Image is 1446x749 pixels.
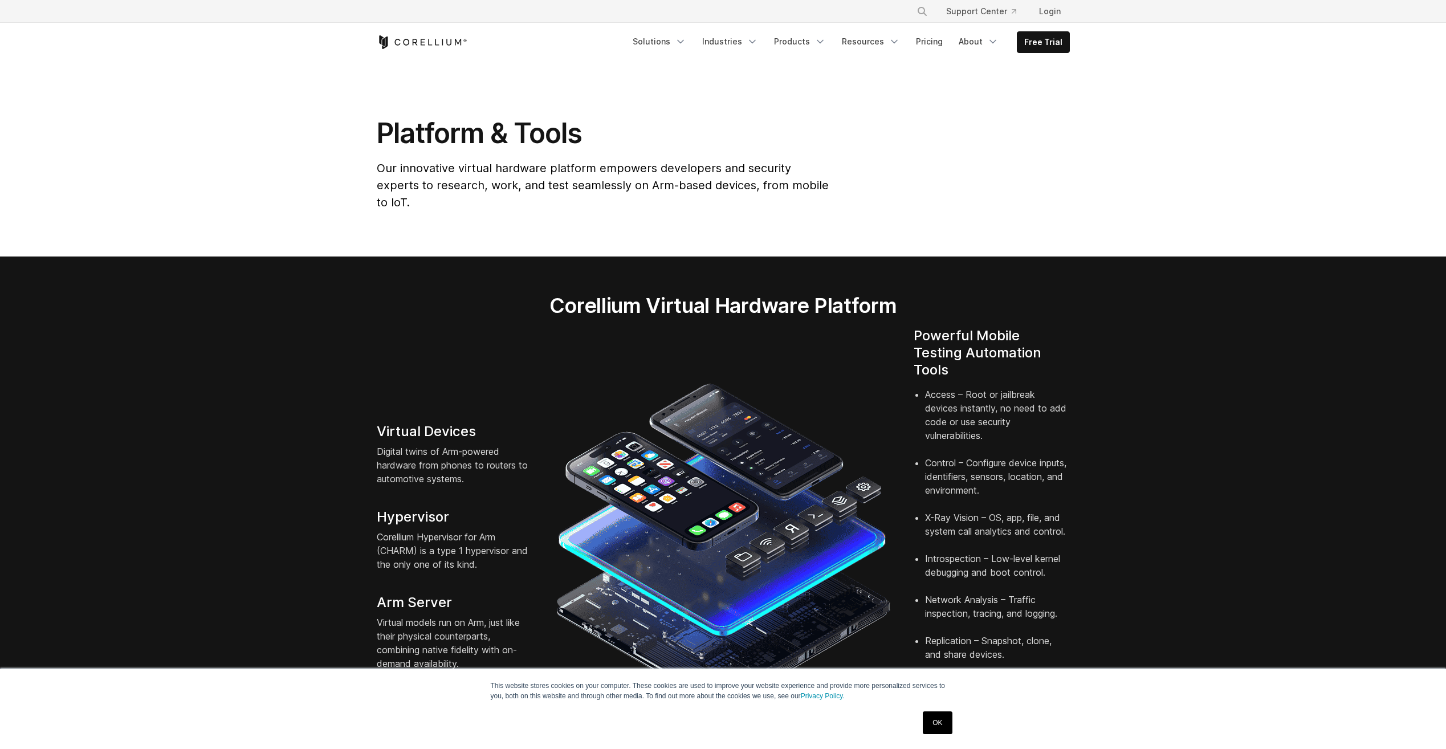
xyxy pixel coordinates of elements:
li: Network Analysis – Traffic inspection, tracing, and logging. [925,593,1070,634]
h4: Hypervisor [377,508,533,526]
h4: Virtual Devices [377,423,533,440]
a: Support Center [937,1,1025,22]
h2: Corellium Virtual Hardware Platform [496,293,950,318]
p: This website stores cookies on your computer. These cookies are used to improve your website expe... [491,681,956,701]
div: Navigation Menu [903,1,1070,22]
a: Login [1030,1,1070,22]
li: Replication – Snapshot, clone, and share devices. [925,634,1070,675]
button: Search [912,1,932,22]
p: Virtual models run on Arm, just like their physical counterparts, combining native fidelity with ... [377,616,533,670]
a: OK [923,711,952,734]
a: About [952,31,1005,52]
div: Navigation Menu [626,31,1070,53]
p: Digital twins of Arm-powered hardware from phones to routers to automotive systems. [377,445,533,486]
li: Access – Root or jailbreak devices instantly, no need to add code or use security vulnerabilities. [925,388,1070,456]
a: Industries [695,31,765,52]
span: Our innovative virtual hardware platform empowers developers and security experts to research, wo... [377,161,829,209]
a: Corellium Home [377,35,467,49]
h4: Powerful Mobile Testing Automation Tools [914,327,1070,378]
a: Pricing [909,31,950,52]
a: Privacy Policy. [801,692,845,700]
a: Free Trial [1017,32,1069,52]
a: Products [767,31,833,52]
a: Resources [835,31,907,52]
h1: Platform & Tools [377,116,831,150]
a: Solutions [626,31,693,52]
img: iPhone and Android virtual machine and testing tools [556,378,891,713]
p: Corellium Hypervisor for Arm (CHARM) is a type 1 hypervisor and the only one of its kind. [377,530,533,571]
li: Introspection – Low-level kernel debugging and boot control. [925,552,1070,593]
h4: Arm Server [377,594,533,611]
li: X-Ray Vision – OS, app, file, and system call analytics and control. [925,511,1070,552]
li: Control – Configure device inputs, identifiers, sensors, location, and environment. [925,456,1070,511]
